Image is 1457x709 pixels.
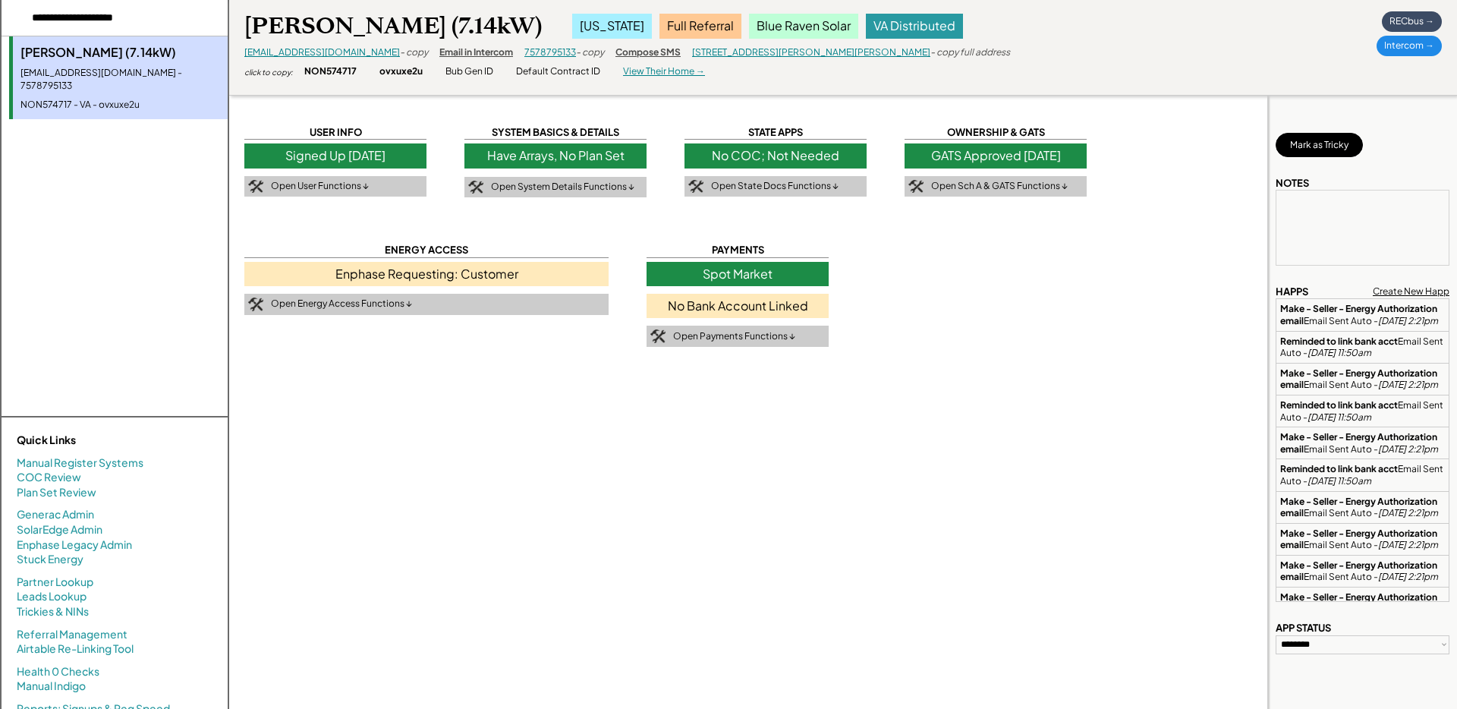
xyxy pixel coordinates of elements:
button: Mark as Tricky [1276,133,1363,157]
div: STATE APPS [684,125,867,140]
a: Health 0 Checks [17,664,99,679]
div: Email in Intercom [439,46,513,59]
div: Have Arrays, No Plan Set [464,143,647,168]
strong: Make - Seller - Energy Authorization email [1280,528,1439,551]
div: RECbus → [1382,11,1442,32]
div: Open State Docs Functions ↓ [711,180,839,193]
div: Blue Raven Solar [749,14,858,38]
img: tool-icon.png [248,298,263,311]
strong: Make - Seller - Energy Authorization email [1280,496,1439,519]
a: [STREET_ADDRESS][PERSON_NAME][PERSON_NAME] [692,46,930,58]
div: View Their Home → [623,65,705,78]
div: Email Sent Auto - [1280,528,1445,551]
div: NON574717 - VA - ovxuxe2u [20,99,220,112]
div: Full Referral [659,14,741,38]
strong: Make - Seller - Energy Authorization email [1280,559,1439,583]
div: Quick Links [17,433,168,448]
div: APP STATUS [1276,621,1331,635]
div: Email Sent Auto - [1280,591,1445,615]
a: COC Review [17,470,81,485]
img: tool-icon.png [248,180,263,194]
div: click to copy: [244,67,293,77]
div: NOTES [1276,176,1309,190]
img: tool-icon.png [908,180,924,194]
em: [DATE] 2:21pm [1378,443,1438,455]
strong: Make - Seller - Energy Authorization email [1280,303,1439,326]
div: HAPPS [1276,285,1308,298]
div: [PERSON_NAME] (7.14kW) [20,44,220,61]
div: Signed Up [DATE] [244,143,426,168]
strong: Make - Seller - Energy Authorization email [1280,367,1439,391]
img: tool-icon.png [468,181,483,194]
div: Compose SMS [615,46,681,59]
div: Create New Happ [1373,285,1449,298]
em: [DATE] 2:21pm [1378,379,1438,390]
div: Open User Functions ↓ [271,180,369,193]
div: OWNERSHIP & GATS [905,125,1087,140]
div: Intercom → [1377,36,1442,56]
div: Email Sent Auto - [1280,463,1445,487]
a: Plan Set Review [17,485,96,500]
div: No COC; Not Needed [684,143,867,168]
img: tool-icon.png [688,180,703,194]
a: 7578795133 [524,46,576,58]
div: ovxuxe2u [379,65,423,78]
div: Open Payments Functions ↓ [673,330,795,343]
div: SYSTEM BASICS & DETAILS [464,125,647,140]
div: [EMAIL_ADDRESS][DOMAIN_NAME] - 7578795133 [20,67,220,93]
a: Stuck Energy [17,552,83,567]
div: PAYMENTS [647,243,829,257]
div: Email Sent Auto - [1280,496,1445,519]
div: Email Sent Auto - [1280,559,1445,583]
strong: Reminded to link bank acct [1280,336,1398,347]
em: [DATE] 2:21pm [1378,507,1438,518]
em: [DATE] 11:50am [1308,411,1371,423]
div: Open Energy Access Functions ↓ [271,298,412,310]
a: Airtable Re-Linking Tool [17,641,134,657]
div: Open System Details Functions ↓ [491,181,634,194]
strong: Reminded to link bank acct [1280,399,1398,411]
a: Generac Admin [17,507,94,522]
div: Email Sent Auto - [1280,336,1445,359]
div: Email Sent Auto - [1280,399,1445,423]
div: USER INFO [244,125,426,140]
div: VA Distributed [866,14,963,38]
strong: Reminded to link bank acct [1280,463,1398,474]
div: - copy [400,46,428,59]
a: Referral Management [17,627,127,642]
div: [US_STATE] [572,14,652,38]
div: Enphase Requesting: Customer [244,262,609,286]
div: - copy [576,46,604,59]
a: Trickies & NINs [17,604,89,619]
a: Manual Indigo [17,679,86,694]
a: Partner Lookup [17,575,93,590]
div: [PERSON_NAME] (7.14kW) [244,11,542,41]
div: Open Sch A & GATS Functions ↓ [931,180,1068,193]
div: Default Contract ID [516,65,600,78]
div: Email Sent Auto - [1280,431,1445,455]
a: Enphase Legacy Admin [17,537,132,553]
div: No Bank Account Linked [647,294,829,318]
div: NON574717 [304,65,357,78]
div: Spot Market [647,262,829,286]
em: [DATE] 11:50am [1308,475,1371,487]
a: SolarEdge Admin [17,522,102,537]
div: GATS Approved [DATE] [905,143,1087,168]
img: tool-icon.png [650,329,666,343]
div: Email Sent Auto - [1280,367,1445,391]
em: [DATE] 11:50am [1308,347,1371,358]
em: [DATE] 2:21pm [1378,571,1438,582]
a: [EMAIL_ADDRESS][DOMAIN_NAME] [244,46,400,58]
strong: Make - Seller - Energy Authorization email [1280,591,1439,615]
div: Email Sent Auto - [1280,303,1445,326]
a: Leads Lookup [17,589,87,604]
em: [DATE] 2:21pm [1378,315,1438,326]
div: Bub Gen ID [445,65,493,78]
div: ENERGY ACCESS [244,243,609,257]
em: [DATE] 2:21pm [1378,539,1438,550]
a: Manual Register Systems [17,455,143,471]
strong: Make - Seller - Energy Authorization email [1280,431,1439,455]
div: - copy full address [930,46,1010,59]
